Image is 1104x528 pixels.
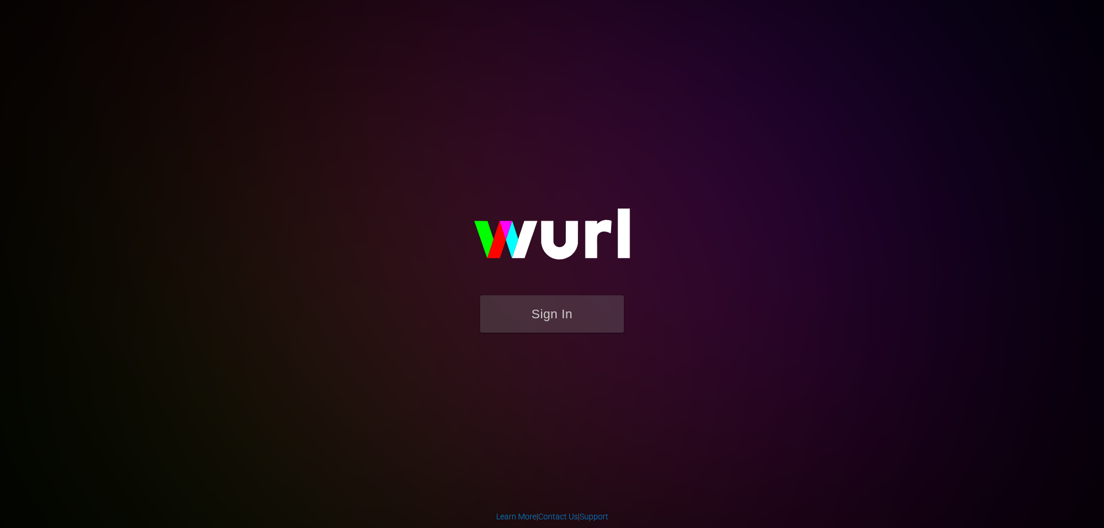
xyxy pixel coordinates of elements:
div: | | [496,511,608,522]
img: wurl-logo-on-black-223613ac3d8ba8fe6dc639794a292ebdb59501304c7dfd60c99c58986ef67473.svg [437,184,667,295]
button: Sign In [480,295,624,333]
a: Contact Us [538,512,578,521]
a: Learn More [496,512,536,521]
a: Support [580,512,608,521]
